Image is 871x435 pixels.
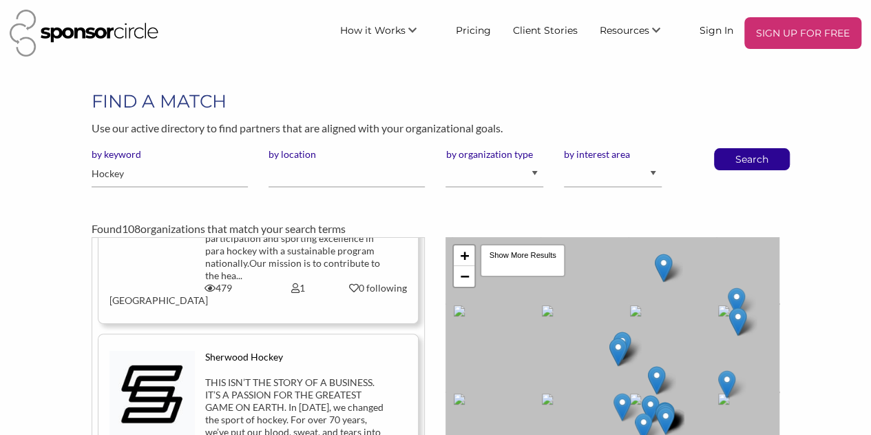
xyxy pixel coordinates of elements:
[445,17,502,42] a: Pricing
[340,24,406,37] span: How it Works
[480,244,565,277] div: Show More Results
[92,89,779,114] h1: FIND A MATCH
[750,23,856,43] p: SIGN UP FOR FREE
[258,282,338,294] div: 1
[589,17,689,49] li: Resources
[502,17,589,42] a: Client Stories
[329,17,445,49] li: How it Works
[600,24,649,37] span: Resources
[92,221,779,237] div: Found organizations that match your search terms
[269,148,425,161] label: by location
[92,161,248,188] input: Please enter one or more keywords
[99,282,179,307] div: [GEOGRAPHIC_DATA]
[348,282,408,294] div: 0 following
[122,222,140,235] span: 108
[454,245,474,266] a: Zoom in
[205,351,391,363] div: Sherwood Hockey
[445,148,543,161] label: by organization type
[179,282,259,294] div: 479
[564,148,662,161] label: by interest area
[92,119,779,137] p: Use our active directory to find partners that are aligned with your organizational goals.
[10,10,158,57] img: Sponsor Circle Logo
[729,149,775,170] button: Search
[92,148,248,161] label: by keyword
[689,17,744,42] a: Sign In
[454,266,474,287] a: Zoom out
